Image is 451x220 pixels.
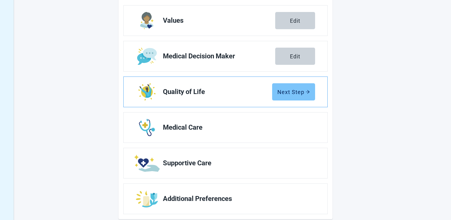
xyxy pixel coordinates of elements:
[163,124,310,131] span: Medical Care
[124,77,327,107] a: Edit Quality of Life section
[290,53,300,59] div: Edit
[163,17,275,24] span: Values
[275,12,315,29] button: Edit
[124,41,327,71] a: Edit Medical Decision Maker section
[124,148,327,178] a: Edit Supportive Care section
[275,48,315,65] button: Edit
[163,159,310,167] span: Supportive Care
[124,6,327,36] a: Edit Values section
[124,184,327,214] a: Edit Additional Preferences section
[163,88,272,96] span: Quality of Life
[163,53,275,60] span: Medical Decision Maker
[124,112,327,143] a: Edit Medical Care section
[277,89,310,95] div: Next Step
[290,18,300,24] div: Edit
[163,195,310,202] span: Additional Preferences
[272,83,315,100] button: Next Steparrow-right
[306,90,310,94] span: arrow-right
